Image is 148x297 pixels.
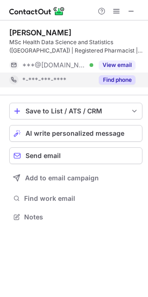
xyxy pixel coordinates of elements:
[9,28,71,37] div: [PERSON_NAME]
[9,125,142,142] button: AI write personalized message
[26,130,124,137] span: AI write personalized message
[26,107,126,115] div: Save to List / ATS / CRM
[9,192,142,205] button: Find work email
[22,61,86,69] span: ***@[DOMAIN_NAME]
[25,174,99,182] span: Add to email campaign
[24,194,139,203] span: Find work email
[9,170,142,186] button: Add to email campaign
[9,103,142,119] button: save-profile-one-click
[9,38,142,55] div: MSc Health Data Science and Statistics ([GEOGRAPHIC_DATA]) | Registered Pharmacist | MPSGH
[99,75,135,85] button: Reveal Button
[9,6,65,17] img: ContactOut v5.3.10
[99,60,135,70] button: Reveal Button
[9,147,142,164] button: Send email
[24,213,139,221] span: Notes
[26,152,61,159] span: Send email
[9,211,142,224] button: Notes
